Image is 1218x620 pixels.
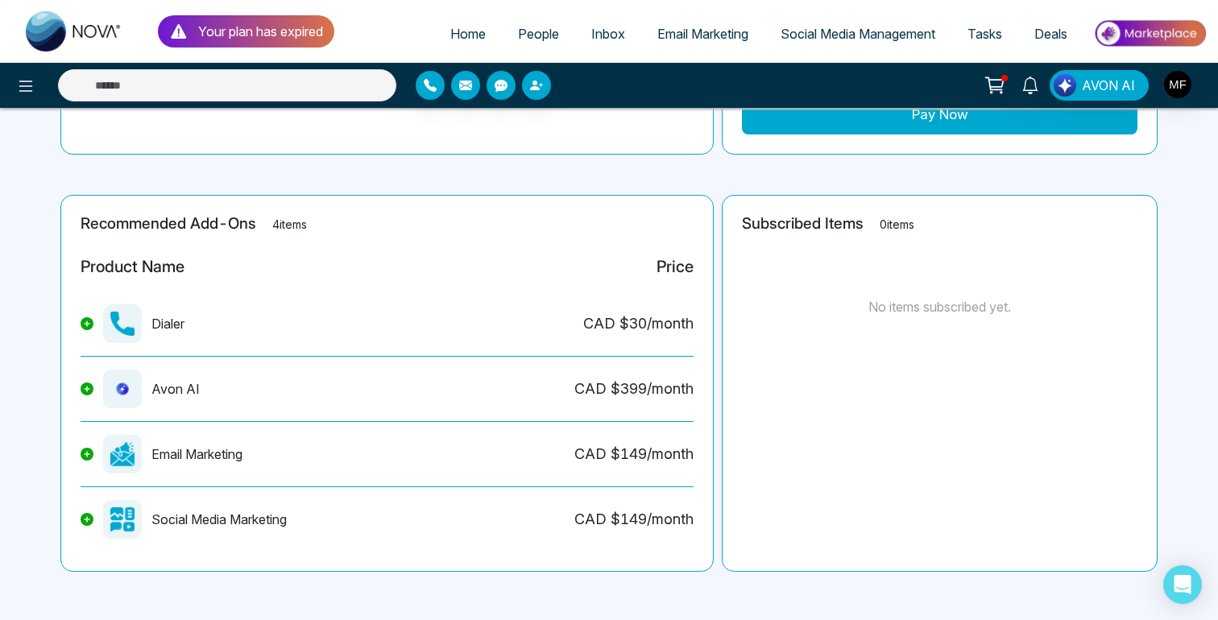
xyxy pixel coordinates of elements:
[110,442,135,466] img: missing
[81,500,287,539] div: Social Media Marketing
[641,19,764,49] a: Email Marketing
[1163,565,1202,604] div: Open Intercom Messenger
[1018,19,1083,49] a: Deals
[1092,15,1208,52] img: Market-place.gif
[81,254,184,279] div: Product Name
[81,435,242,473] div: Email Marketing
[781,26,935,42] span: Social Media Management
[198,22,323,41] p: Your plan has expired
[272,217,307,231] span: 4 items
[1082,76,1135,95] span: AVON AI
[110,377,135,401] img: missing
[450,26,486,42] span: Home
[81,304,184,343] div: Dialer
[868,297,1011,316] p: No items subscribed yet.
[880,217,914,231] span: 0 items
[591,26,625,42] span: Inbox
[574,378,694,399] div: CAD $ 399 /month
[110,312,135,336] img: missing
[1034,26,1067,42] span: Deals
[742,95,1137,135] button: Pay Now
[1054,74,1076,97] img: Lead Flow
[574,443,694,465] div: CAD $ 149 /month
[1050,70,1149,101] button: AVON AI
[583,312,694,334] div: CAD $ 30 /month
[951,19,1018,49] a: Tasks
[657,254,694,279] div: Price
[575,19,641,49] a: Inbox
[81,215,694,234] h2: Recommended Add-Ons
[110,507,135,531] img: missing
[518,26,559,42] span: People
[574,508,694,530] div: CAD $ 149 /month
[742,215,1137,234] h2: Subscribed Items
[657,26,748,42] span: Email Marketing
[502,19,575,49] a: People
[764,19,951,49] a: Social Media Management
[967,26,1002,42] span: Tasks
[26,11,122,52] img: Nova CRM Logo
[81,370,200,408] div: Avon AI
[434,19,502,49] a: Home
[1164,71,1191,98] img: User Avatar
